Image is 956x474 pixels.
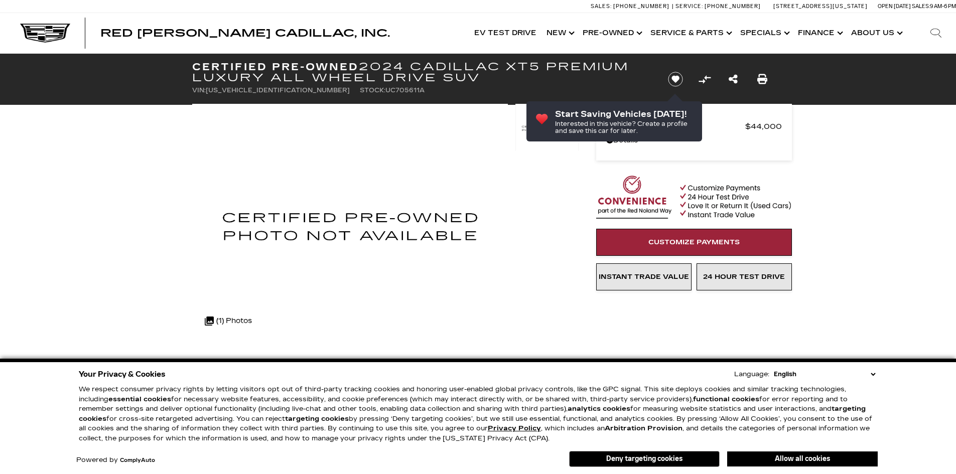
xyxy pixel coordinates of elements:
button: Compare vehicle [697,72,712,87]
strong: Certified Pre-Owned [192,61,359,73]
span: Red [PERSON_NAME] [606,119,745,133]
span: [US_VEHICLE_IDENTIFICATION_NUMBER] [206,87,350,94]
a: Red [PERSON_NAME] Cadillac, Inc. [100,28,390,38]
span: Stock: [360,87,385,94]
h1: 2024 Cadillac XT5 Premium Luxury All Wheel Drive SUV [192,61,651,83]
div: Language: [734,371,769,378]
a: Service & Parts [645,13,735,53]
span: Service: [675,3,703,10]
span: 9 AM-6 PM [930,3,956,10]
a: Customize Payments [596,229,792,256]
strong: targeting cookies [285,415,349,423]
a: Red [PERSON_NAME] $44,000 [606,119,782,133]
a: Specials [735,13,793,53]
div: (1) Photos [200,309,257,333]
a: [STREET_ADDRESS][US_STATE] [773,3,868,10]
span: UC705611A [385,87,425,94]
strong: essential cookies [108,395,171,403]
button: Allow all cookies [727,451,878,466]
span: [PHONE_NUMBER] [613,3,669,10]
span: [PHONE_NUMBER] [705,3,761,10]
a: Finance [793,13,846,53]
a: New [541,13,578,53]
strong: targeting cookies [79,405,866,423]
a: Share this Certified Pre-Owned 2024 Cadillac XT5 Premium Luxury All Wheel Drive SUV [729,72,738,86]
span: Sales: [591,3,612,10]
img: Certified Used 2024 Argent Silver Metallic Cadillac Premium Luxury image 1 [515,104,579,152]
a: About Us [846,13,906,53]
span: Your Privacy & Cookies [79,367,166,381]
img: Certified Used 2024 Argent Silver Metallic Cadillac Premium Luxury image 1 [192,104,508,347]
strong: analytics cookies [568,405,630,413]
span: VIN: [192,87,206,94]
span: 24 Hour Test Drive [703,273,785,281]
a: Service: [PHONE_NUMBER] [672,4,763,9]
span: Open [DATE] [878,3,911,10]
a: Pre-Owned [578,13,645,53]
a: EV Test Drive [469,13,541,53]
strong: Arbitration Provision [605,424,682,432]
span: Sales: [912,3,930,10]
a: Instant Trade Value [596,263,692,290]
select: Language Select [771,369,878,379]
a: Privacy Policy [488,424,541,432]
a: 24 Hour Test Drive [697,263,792,290]
p: We respect consumer privacy rights by letting visitors opt out of third-party tracking cookies an... [79,385,878,443]
img: Cadillac Dark Logo with Cadillac White Text [20,24,70,43]
div: Powered by [76,457,155,463]
a: Sales: [PHONE_NUMBER] [591,4,672,9]
a: Details [606,133,782,147]
strong: functional cookies [693,395,759,403]
span: $44,000 [745,119,782,133]
a: Print this Certified Pre-Owned 2024 Cadillac XT5 Premium Luxury All Wheel Drive SUV [757,72,767,86]
span: Red [PERSON_NAME] Cadillac, Inc. [100,27,390,39]
button: Deny targeting cookies [569,451,720,467]
button: Save vehicle [664,71,687,87]
a: ComplyAuto [120,457,155,463]
span: Customize Payments [648,238,740,246]
span: Instant Trade Value [599,273,689,281]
